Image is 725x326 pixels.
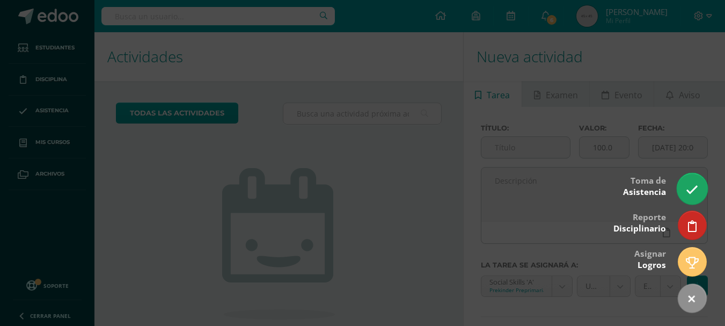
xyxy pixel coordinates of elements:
[613,205,666,240] div: Reporte
[623,186,666,198] span: Asistencia
[634,241,666,276] div: Asignar
[623,168,666,203] div: Toma de
[638,259,666,271] span: Logros
[613,223,666,234] span: Disciplinario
